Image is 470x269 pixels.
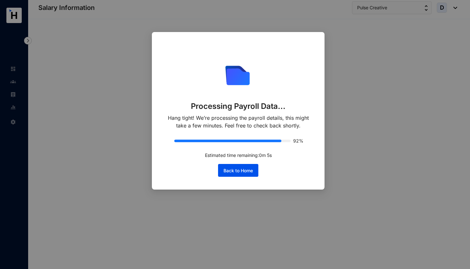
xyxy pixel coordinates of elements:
[293,139,302,143] span: 92%
[223,167,253,174] span: Back to Home
[191,101,286,111] p: Processing Payroll Data...
[205,152,272,159] p: Estimated time remaining: 0 m 5 s
[165,114,312,129] p: Hang tight! We’re processing the payroll details, this might take a few minutes. Feel free to che...
[218,164,258,177] button: Back to Home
